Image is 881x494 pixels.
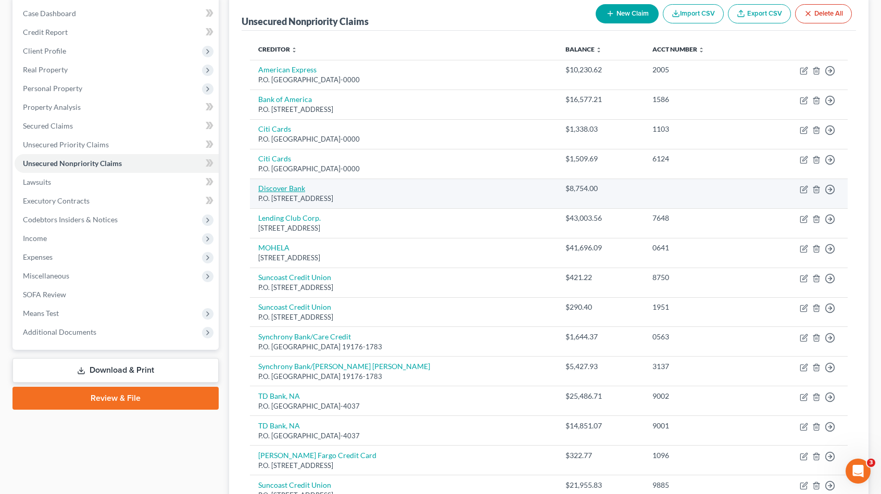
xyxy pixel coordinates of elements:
span: Client Profile [23,46,66,55]
a: Bank of America [258,95,312,104]
a: Property Analysis [15,98,219,117]
a: Export CSV [728,4,791,23]
span: Expenses [23,252,53,261]
span: Secured Claims [23,121,73,130]
div: P.O. [STREET_ADDRESS] [258,312,549,322]
div: 0563 [652,332,748,342]
div: $1,644.37 [565,332,635,342]
div: P.O. [GEOGRAPHIC_DATA] 19176-1783 [258,372,549,382]
a: Lawsuits [15,173,219,192]
div: 9885 [652,480,748,490]
span: Lawsuits [23,178,51,186]
span: Codebtors Insiders & Notices [23,215,118,224]
div: P.O. [GEOGRAPHIC_DATA]-0000 [258,75,549,85]
span: Means Test [23,309,59,318]
div: [STREET_ADDRESS] [258,223,549,233]
div: 2005 [652,65,748,75]
a: SOFA Review [15,285,219,304]
span: Additional Documents [23,327,96,336]
a: Citi Cards [258,154,291,163]
div: $41,696.09 [565,243,635,253]
a: Discover Bank [258,184,305,193]
div: $25,486.71 [565,391,635,401]
a: Secured Claims [15,117,219,135]
a: Executory Contracts [15,192,219,210]
i: unfold_more [596,47,602,53]
a: Synchrony Bank/Care Credit [258,332,351,341]
div: P.O. [GEOGRAPHIC_DATA]-0000 [258,164,549,174]
div: $14,851.07 [565,421,635,431]
a: TD Bank, NA [258,421,300,430]
a: Credit Report [15,23,219,42]
div: 9002 [652,391,748,401]
div: P.O. [STREET_ADDRESS] [258,194,549,204]
div: 6124 [652,154,748,164]
a: Suncoast Credit Union [258,480,331,489]
div: $10,230.62 [565,65,635,75]
div: P.O. [GEOGRAPHIC_DATA]-0000 [258,134,549,144]
span: Unsecured Nonpriority Claims [23,159,122,168]
div: 1951 [652,302,748,312]
a: Suncoast Credit Union [258,273,331,282]
div: 0641 [652,243,748,253]
a: Acct Number unfold_more [652,45,704,53]
a: Citi Cards [258,124,291,133]
span: Income [23,234,47,243]
span: Personal Property [23,84,82,93]
a: Suncoast Credit Union [258,302,331,311]
a: [PERSON_NAME] Fargo Credit Card [258,451,376,460]
span: Unsecured Priority Claims [23,140,109,149]
div: $8,754.00 [565,183,635,194]
span: 3 [867,459,875,467]
div: $5,427.93 [565,361,635,372]
div: P.O. [GEOGRAPHIC_DATA] 19176-1783 [258,342,549,352]
i: unfold_more [698,47,704,53]
a: Unsecured Nonpriority Claims [15,154,219,173]
a: American Express [258,65,317,74]
span: SOFA Review [23,290,66,299]
button: Import CSV [663,4,724,23]
div: $421.22 [565,272,635,283]
a: Download & Print [12,358,219,383]
div: $21,955.83 [565,480,635,490]
div: $322.77 [565,450,635,461]
span: Credit Report [23,28,68,36]
span: Real Property [23,65,68,74]
span: Executory Contracts [23,196,90,205]
a: Balance unfold_more [565,45,602,53]
div: 1103 [652,124,748,134]
button: Delete All [795,4,852,23]
span: Case Dashboard [23,9,76,18]
div: 7648 [652,213,748,223]
div: $43,003.56 [565,213,635,223]
a: Creditor unfold_more [258,45,297,53]
iframe: Intercom live chat [846,459,871,484]
div: 1096 [652,450,748,461]
div: $1,338.03 [565,124,635,134]
div: 1586 [652,94,748,105]
a: Review & File [12,387,219,410]
div: $16,577.21 [565,94,635,105]
span: Miscellaneous [23,271,69,280]
div: P.O. [GEOGRAPHIC_DATA]-4037 [258,401,549,411]
a: Unsecured Priority Claims [15,135,219,154]
a: Lending Club Corp. [258,213,321,222]
a: MOHELA [258,243,290,252]
div: P.O. [STREET_ADDRESS] [258,283,549,293]
div: P.O. [GEOGRAPHIC_DATA]-4037 [258,431,549,441]
div: P.O. [STREET_ADDRESS] [258,461,549,471]
a: TD Bank, NA [258,391,300,400]
i: unfold_more [291,47,297,53]
div: 3137 [652,361,748,372]
a: Case Dashboard [15,4,219,23]
div: Unsecured Nonpriority Claims [242,15,369,28]
div: $290.40 [565,302,635,312]
div: [STREET_ADDRESS] [258,253,549,263]
div: 9001 [652,421,748,431]
div: $1,509.69 [565,154,635,164]
div: 8750 [652,272,748,283]
div: P.O. [STREET_ADDRESS] [258,105,549,115]
a: Synchrony Bank/[PERSON_NAME] [PERSON_NAME] [258,362,430,371]
span: Property Analysis [23,103,81,111]
button: New Claim [596,4,659,23]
